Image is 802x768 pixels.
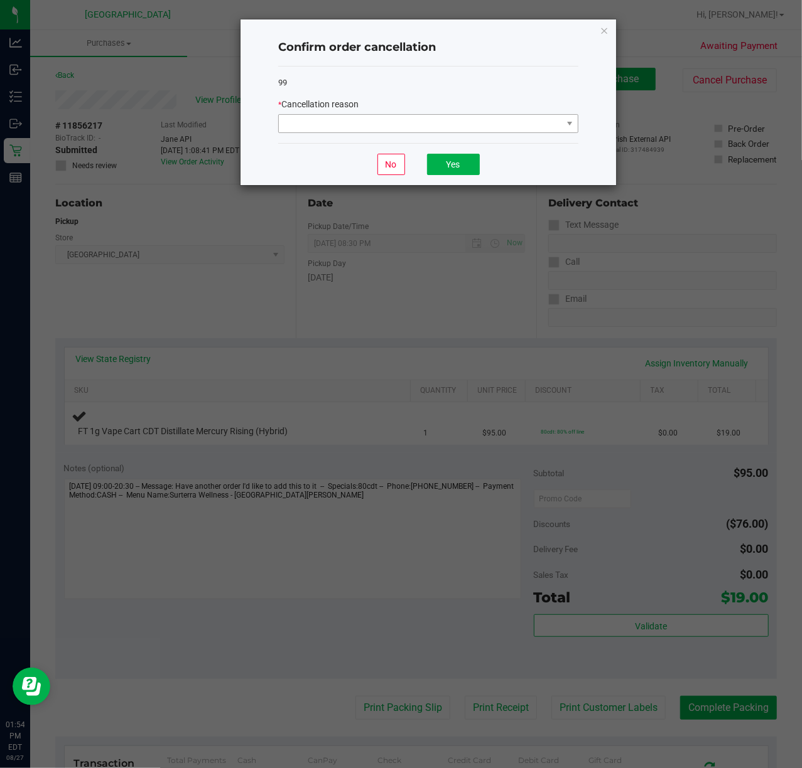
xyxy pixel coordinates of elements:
[278,40,578,56] h4: Confirm order cancellation
[427,154,480,175] button: Yes
[600,23,609,38] button: Close
[13,668,50,705] iframe: Resource center
[377,154,405,175] button: No
[281,99,359,109] span: Cancellation reason
[278,78,287,87] span: 99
